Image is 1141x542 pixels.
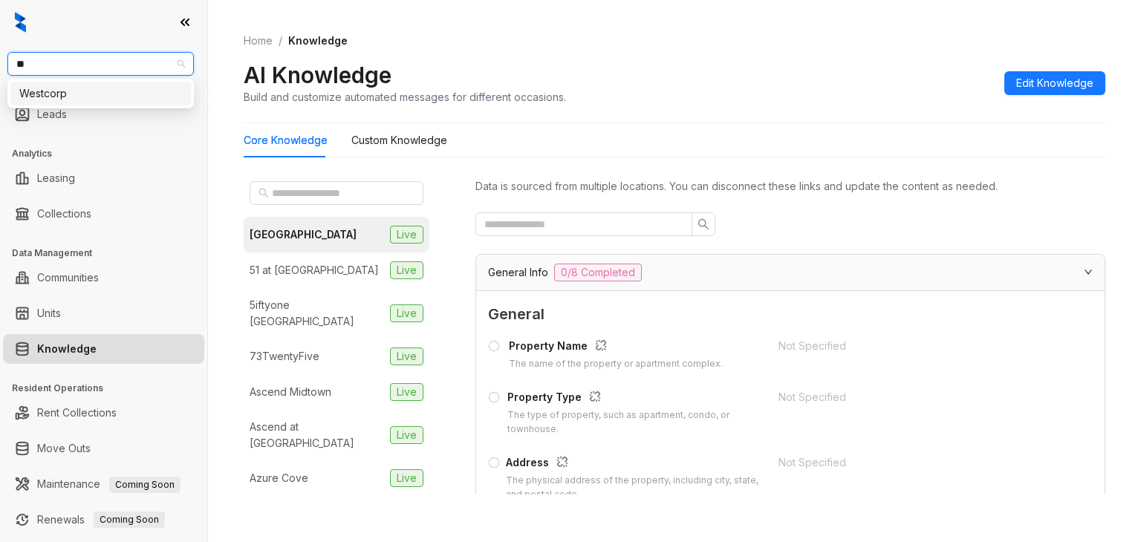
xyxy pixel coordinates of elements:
div: Westcorp [10,82,191,105]
div: Address [506,454,761,474]
div: Azure Cove [250,470,308,486]
span: Coming Soon [94,512,165,528]
a: Communities [37,263,99,293]
span: Live [390,383,423,401]
a: Collections [37,199,91,229]
li: Knowledge [3,334,204,364]
span: Live [390,469,423,487]
div: Build and customize automated messages for different occasions. [244,89,566,105]
div: Ascend at [GEOGRAPHIC_DATA] [250,419,384,451]
div: General Info0/8 Completed [476,255,1105,290]
h3: Analytics [12,147,207,160]
div: The name of the property or apartment complex. [509,357,723,371]
li: Collections [3,199,204,229]
a: Home [241,33,276,49]
div: 5iftyone [GEOGRAPHIC_DATA] [250,297,384,330]
li: Move Outs [3,434,204,463]
span: Live [390,304,423,322]
span: expanded [1084,267,1093,276]
div: Custom Knowledge [351,132,447,148]
div: Not Specified [778,454,1051,471]
button: Edit Knowledge [1004,71,1105,95]
h3: Resident Operations [12,382,207,395]
div: 51 at [GEOGRAPHIC_DATA] [250,262,379,278]
li: Leasing [3,163,204,193]
img: logo [15,12,26,33]
a: Leasing [37,163,75,193]
li: Maintenance [3,469,204,499]
li: / [279,33,282,49]
div: Data is sourced from multiple locations. You can disconnect these links and update the content as... [475,178,1105,195]
div: Westcorp [19,85,182,102]
div: Core Knowledge [244,132,328,148]
div: Property Type [507,389,760,408]
a: Leads [37,99,67,129]
div: Ascend Midtown [250,384,331,400]
span: Coming Soon [109,477,181,493]
span: General Info [488,264,548,281]
a: Units [37,298,61,328]
a: Rent Collections [37,398,117,428]
span: search [259,188,269,198]
div: The type of property, such as apartment, condo, or townhouse. [507,408,760,437]
span: General [488,303,1093,326]
li: Rent Collections [3,398,204,428]
li: Units [3,298,204,328]
span: Live [390,261,423,279]
span: search [698,218,709,230]
div: Not Specified [778,338,1051,354]
a: Knowledge [37,334,97,364]
span: Edit Knowledge [1016,75,1093,91]
span: Live [390,347,423,365]
span: 0/8 Completed [554,264,642,281]
a: Move Outs [37,434,91,463]
a: RenewalsComing Soon [37,505,165,535]
span: Knowledge [288,34,348,47]
div: Property Name [509,338,723,357]
h2: AI Knowledge [244,61,391,89]
h3: Data Management [12,246,207,260]
li: Communities [3,263,204,293]
div: [GEOGRAPHIC_DATA] [250,226,357,243]
li: Renewals [3,505,204,535]
span: Live [390,426,423,444]
div: Not Specified [778,389,1051,405]
li: Leads [3,99,204,129]
div: 73TwentyFive [250,348,319,365]
div: The physical address of the property, including city, state, and postal code. [506,474,761,502]
span: Live [390,226,423,244]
